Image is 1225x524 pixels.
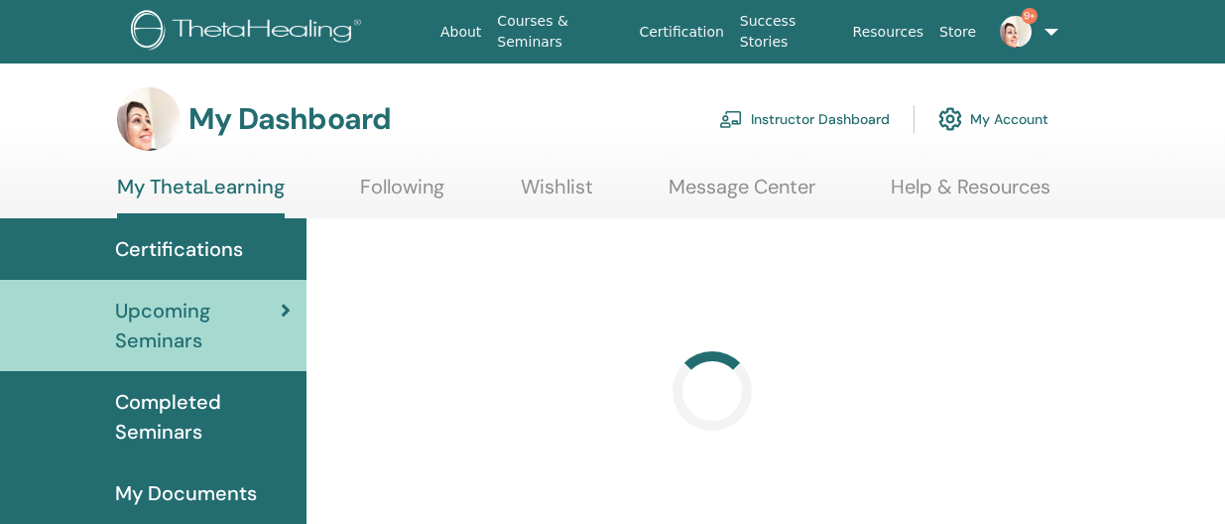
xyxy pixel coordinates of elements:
a: My Account [938,97,1048,141]
a: Certification [631,14,731,51]
span: Certifications [115,234,243,264]
a: Message Center [669,175,815,213]
a: Courses & Seminars [489,3,631,61]
span: Completed Seminars [115,387,291,447]
img: chalkboard-teacher.svg [719,110,743,128]
a: Resources [845,14,932,51]
img: default.png [1000,16,1032,48]
img: logo.png [131,10,368,55]
span: 9+ [1022,8,1038,24]
span: My Documents [115,478,257,508]
a: About [432,14,489,51]
span: Upcoming Seminars [115,296,281,355]
a: Help & Resources [891,175,1050,213]
a: My ThetaLearning [117,175,285,218]
a: Wishlist [521,175,593,213]
img: cog.svg [938,102,962,136]
img: default.png [117,87,181,151]
a: Instructor Dashboard [719,97,890,141]
a: Following [360,175,444,213]
a: Success Stories [732,3,845,61]
a: Store [931,14,984,51]
h3: My Dashboard [188,101,391,137]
